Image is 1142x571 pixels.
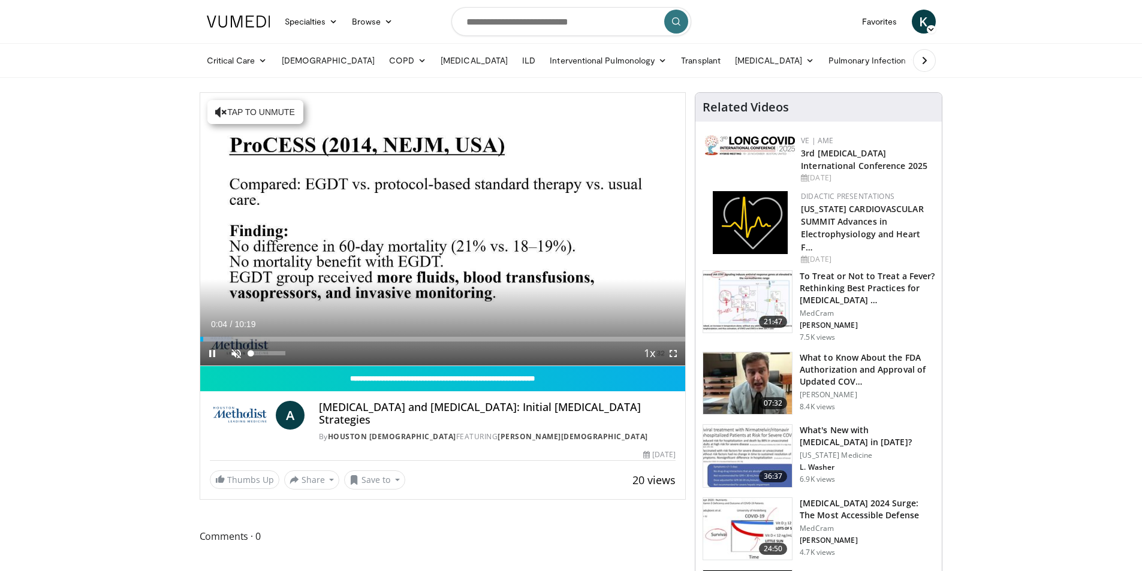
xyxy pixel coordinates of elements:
img: Houston Methodist [210,401,271,430]
a: ILD [515,49,543,72]
button: Save to [344,470,405,490]
img: VuMedi Logo [207,16,270,28]
p: 8.4K views [800,402,835,412]
button: Unmute [224,342,248,365]
a: Houston [DEMOGRAPHIC_DATA] [328,431,456,442]
a: [MEDICAL_DATA] [728,49,821,72]
div: By FEATURING [319,431,676,442]
a: 36:37 What's New with [MEDICAL_DATA] in [DATE]? [US_STATE] Medicine L. Washer 6.9K views [703,424,935,488]
span: 21:47 [759,316,788,328]
p: [PERSON_NAME] [800,321,935,330]
span: 07:32 [759,397,788,409]
video-js: Video Player [200,93,686,366]
a: Specialties [278,10,345,34]
a: 21:47 To Treat or Not to Treat a Fever? Rethinking Best Practices for [MEDICAL_DATA] … MedCram [P... [703,270,935,342]
h3: What's New with [MEDICAL_DATA] in [DATE]? [800,424,935,448]
p: MedCram [800,524,935,533]
span: / [230,319,233,329]
h4: [MEDICAL_DATA] and [MEDICAL_DATA]: Initial [MEDICAL_DATA] Strategies [319,401,676,427]
span: Comments 0 [200,528,686,544]
button: Tap to unmute [207,100,303,124]
span: 24:50 [759,543,788,555]
img: e6ac19ea-06ec-4e73-bb2e-8837b1071482.150x105_q85_crop-smart_upscale.jpg [703,425,792,487]
p: 4.7K views [800,548,835,557]
a: COPD [382,49,433,72]
div: Didactic Presentations [801,191,932,202]
a: 24:50 [MEDICAL_DATA] 2024 Surge: The Most Accessible Defense MedCram [PERSON_NAME] 4.7K views [703,497,935,561]
a: Pulmonary Infection [821,49,925,72]
a: A [276,401,305,430]
a: K [912,10,936,34]
a: [PERSON_NAME][DEMOGRAPHIC_DATA] [498,431,648,442]
p: [PERSON_NAME] [800,536,935,545]
h3: [MEDICAL_DATA] 2024 Surge: The Most Accessible Defense [800,497,935,521]
img: a2792a71-925c-4fc2-b8ef-8d1b21aec2f7.png.150x105_q85_autocrop_double_scale_upscale_version-0.2.jpg [705,135,795,155]
a: [MEDICAL_DATA] [433,49,515,72]
a: VE | AME [801,135,833,146]
input: Search topics, interventions [451,7,691,36]
img: a1e50555-b2fd-4845-bfdc-3eac51376964.150x105_q85_crop-smart_upscale.jpg [703,352,792,415]
a: [US_STATE] CARDIOVASCULAR SUMMIT Advances in Electrophysiology and Heart F… [801,203,924,252]
a: 3rd [MEDICAL_DATA] International Conference 2025 [801,147,927,171]
div: Progress Bar [200,337,686,342]
span: 36:37 [759,470,788,482]
div: Volume Level [251,351,285,355]
h4: Related Videos [703,100,789,114]
a: Transplant [674,49,728,72]
img: 1860aa7a-ba06-47e3-81a4-3dc728c2b4cf.png.150x105_q85_autocrop_double_scale_upscale_version-0.2.png [713,191,788,254]
div: [DATE] [643,449,676,460]
div: [DATE] [801,173,932,183]
h3: What to Know About the FDA Authorization and Approval of Updated COV… [800,352,935,388]
span: 20 views [632,473,676,487]
a: Critical Care [200,49,275,72]
button: Share [284,470,340,490]
p: [US_STATE] Medicine [800,451,935,460]
a: [DEMOGRAPHIC_DATA] [275,49,382,72]
span: 0:04 [211,319,227,329]
a: Thumbs Up [210,470,279,489]
h3: To Treat or Not to Treat a Fever? Rethinking Best Practices for [MEDICAL_DATA] … [800,270,935,306]
button: Fullscreen [661,342,685,365]
a: Favorites [855,10,905,34]
p: 7.5K views [800,333,835,342]
span: 10:19 [234,319,255,329]
p: L. Washer [800,463,935,472]
div: [DATE] [801,254,932,265]
a: Interventional Pulmonology [543,49,674,72]
p: 6.9K views [800,475,835,484]
p: MedCram [800,309,935,318]
img: e061ce18-75ad-465c-af8e-059c67850b5a.150x105_q85_crop-smart_upscale.jpg [703,498,792,560]
button: Playback Rate [637,342,661,365]
a: Browse [345,10,400,34]
a: 07:32 What to Know About the FDA Authorization and Approval of Updated COV… [PERSON_NAME] 8.4K views [703,352,935,415]
img: 17417671-29c8-401a-9d06-236fa126b08d.150x105_q85_crop-smart_upscale.jpg [703,271,792,333]
button: Pause [200,342,224,365]
p: [PERSON_NAME] [800,390,935,400]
